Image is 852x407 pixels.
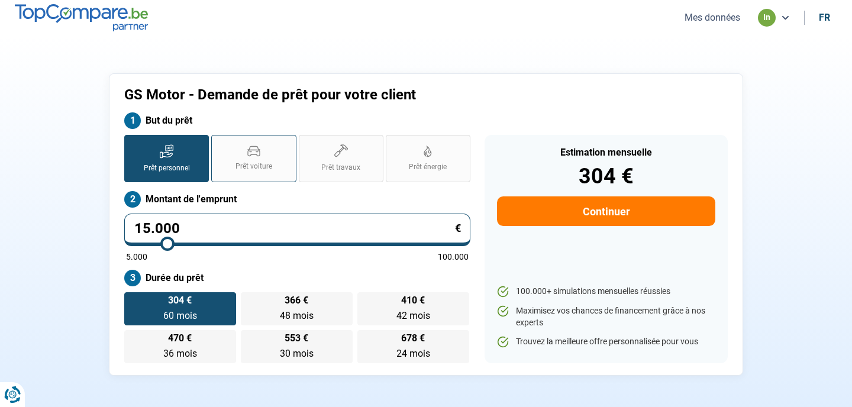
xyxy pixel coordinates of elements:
img: TopCompare.be [15,4,148,31]
span: Prêt voiture [235,161,272,172]
span: 24 mois [396,348,430,359]
div: fr [819,12,830,23]
li: Trouvez la meilleure offre personnalisée pour vous [497,336,715,348]
li: Maximisez vos chances de financement grâce à nos experts [497,305,715,328]
span: 100.000 [438,253,469,261]
li: 100.000+ simulations mensuelles réussies [497,286,715,298]
span: Prêt énergie [409,162,447,172]
span: 5.000 [126,253,147,261]
span: Prêt personnel [144,163,190,173]
span: 42 mois [396,310,430,321]
span: 30 mois [280,348,314,359]
span: 48 mois [280,310,314,321]
span: 470 € [168,334,192,343]
h1: GS Motor - Demande de prêt pour votre client [124,86,573,104]
div: Estimation mensuelle [497,148,715,157]
label: But du prêt [124,112,470,129]
button: Continuer [497,196,715,226]
label: Durée du prêt [124,270,470,286]
label: Montant de l'emprunt [124,191,470,208]
span: € [455,223,461,234]
span: 553 € [285,334,308,343]
span: 304 € [168,296,192,305]
span: 366 € [285,296,308,305]
span: 678 € [401,334,425,343]
span: 36 mois [163,348,197,359]
div: in [758,9,776,27]
div: 304 € [497,166,715,187]
span: 60 mois [163,310,197,321]
span: Prêt travaux [321,163,360,173]
span: 410 € [401,296,425,305]
button: Mes données [681,11,744,24]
